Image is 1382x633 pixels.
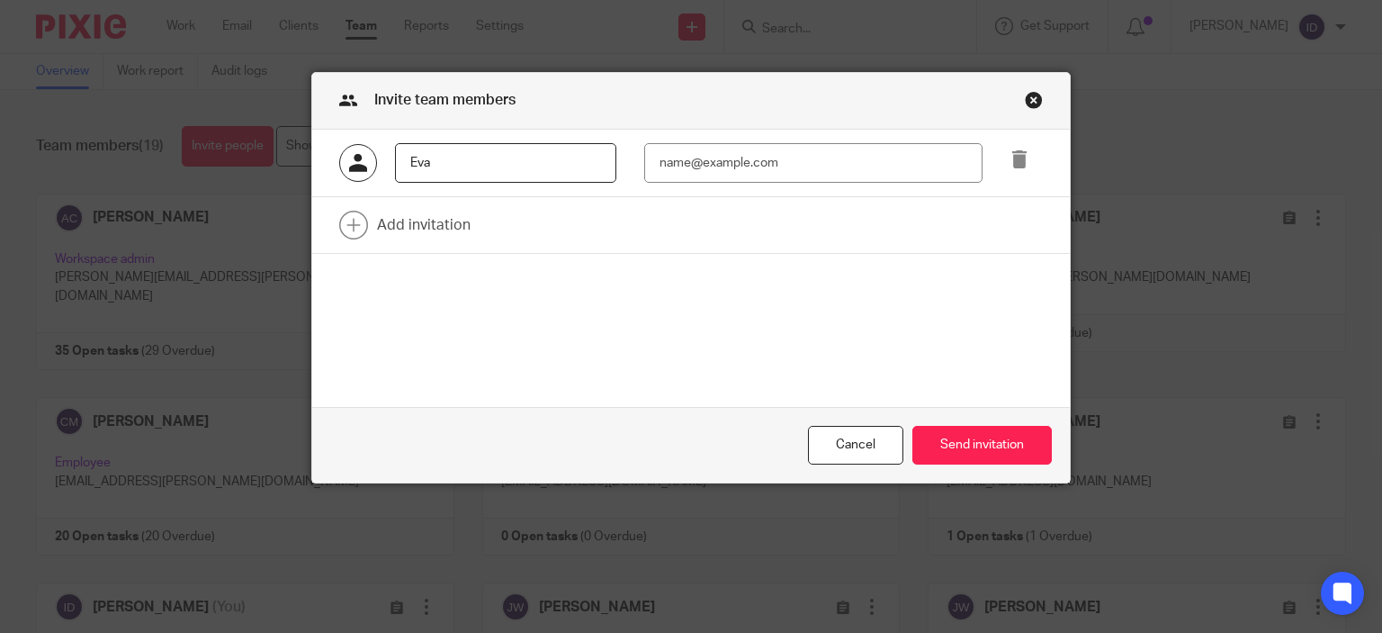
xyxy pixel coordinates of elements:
[374,93,516,107] span: Invite team members
[808,426,903,465] div: Close this dialog window
[644,143,983,184] input: name@example.com
[912,426,1052,465] button: Send invitation
[1025,91,1043,109] div: Close this dialog window
[395,143,616,184] input: First and last name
